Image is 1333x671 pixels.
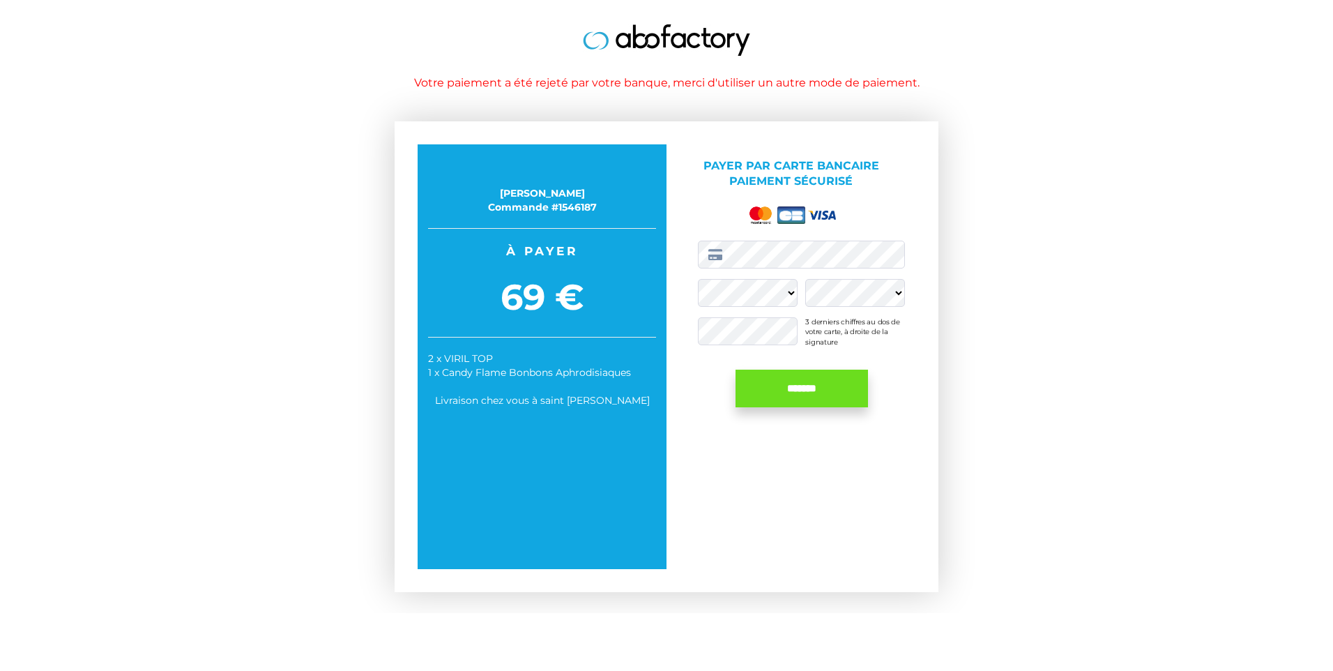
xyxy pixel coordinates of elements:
h1: Votre paiement a été rejeté par votre banque, merci d'utiliser un autre mode de paiement. [269,77,1064,89]
img: logo.jpg [583,24,750,56]
div: [PERSON_NAME] [428,186,656,200]
div: 3 derniers chiffres au dos de votre carte, à droite de la signature [805,317,905,345]
div: 2 x VIRIL TOP 1 x Candy Flame Bonbons Aphrodisiaques [428,352,656,379]
span: Paiement sécurisé [729,174,853,188]
span: À payer [428,243,656,259]
img: mastercard.png [747,204,775,227]
span: 69 € [428,272,656,323]
p: Payer par Carte bancaire [677,158,905,190]
img: cb.png [777,206,805,224]
div: Commande #1546187 [428,200,656,214]
img: visa.png [808,211,836,220]
div: Livraison chez vous à saint [PERSON_NAME] [428,393,656,407]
